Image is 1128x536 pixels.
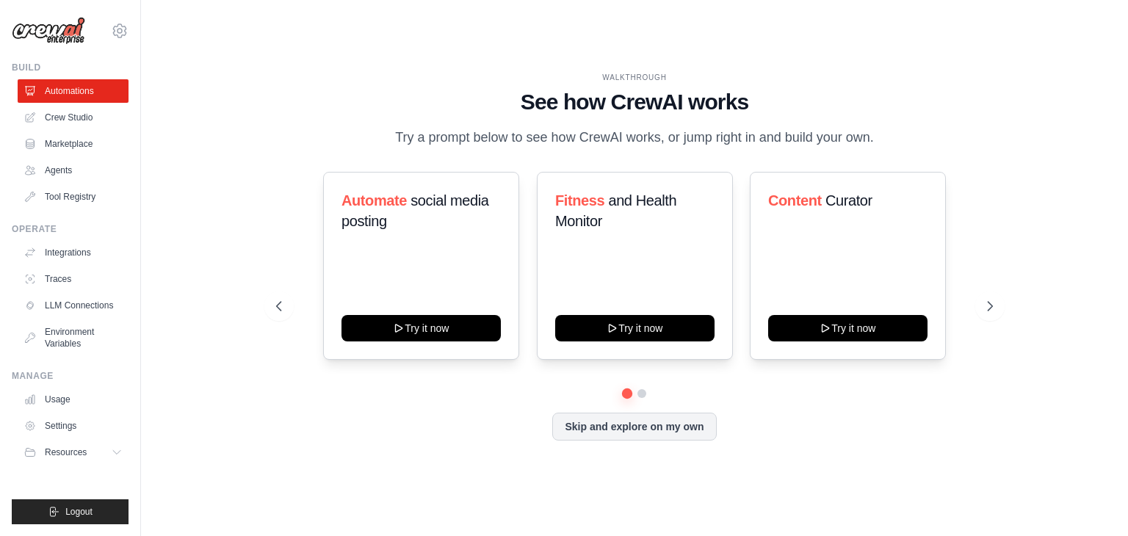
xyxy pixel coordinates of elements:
span: Automate [341,192,407,209]
img: Logo [12,17,85,45]
button: Try it now [341,315,501,341]
a: Integrations [18,241,129,264]
span: Fitness [555,192,604,209]
div: Manage [12,370,129,382]
h1: See how CrewAI works [276,89,993,115]
button: Try it now [555,315,715,341]
a: LLM Connections [18,294,129,317]
a: Traces [18,267,129,291]
span: Logout [65,506,93,518]
button: Logout [12,499,129,524]
button: Skip and explore on my own [552,413,716,441]
span: and Health Monitor [555,192,676,229]
a: Settings [18,414,129,438]
a: Tool Registry [18,185,129,209]
span: Resources [45,446,87,458]
a: Automations [18,79,129,103]
div: WALKTHROUGH [276,72,993,83]
a: Marketplace [18,132,129,156]
div: Build [12,62,129,73]
div: Operate [12,223,129,235]
span: Curator [825,192,872,209]
a: Agents [18,159,129,182]
a: Environment Variables [18,320,129,355]
span: social media posting [341,192,489,229]
a: Usage [18,388,129,411]
a: Crew Studio [18,106,129,129]
button: Try it now [768,315,928,341]
span: Content [768,192,822,209]
button: Resources [18,441,129,464]
p: Try a prompt below to see how CrewAI works, or jump right in and build your own. [388,127,881,148]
